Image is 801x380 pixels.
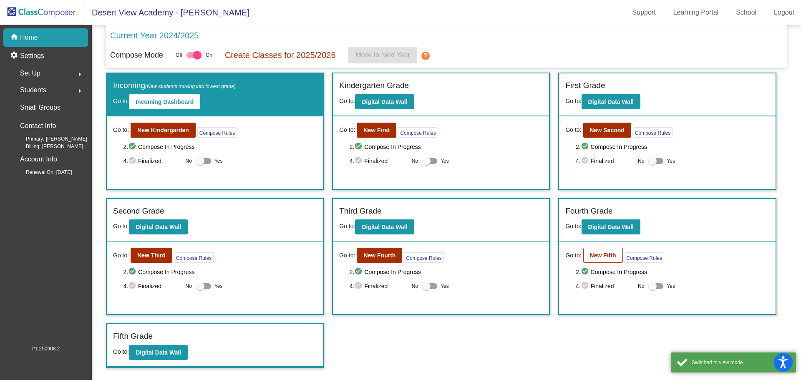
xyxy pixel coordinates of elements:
[667,281,675,291] span: Yes
[20,51,44,61] p: Settings
[350,281,408,291] span: 4. Finalized
[20,84,46,96] span: Students
[214,281,223,291] span: Yes
[113,80,236,92] label: Incoming
[123,142,317,152] span: 2. Compose In Progress
[625,252,664,263] button: Compose Rules
[113,251,129,260] span: Go to:
[13,143,83,150] span: Billing: [PERSON_NAME]
[412,157,418,165] span: No
[565,80,605,92] label: First Grade
[441,281,449,291] span: Yes
[582,94,640,109] button: Digital Data Wall
[565,251,581,260] span: Go to:
[363,127,390,133] b: New First
[129,219,188,234] button: Digital Data Wall
[581,281,591,291] mat-icon: check_circle
[225,49,336,61] p: Create Classes for 2025/2026
[348,47,417,63] button: Move to Next Year
[110,29,199,42] p: Current Year 2024/2025
[355,51,410,58] span: Move to Next Year
[137,252,166,259] b: New Third
[110,50,163,61] p: Compose Mode
[75,86,85,96] mat-icon: arrow_right
[20,68,40,79] span: Set Up
[588,98,634,105] b: Digital Data Wall
[123,156,181,166] span: 4. Finalized
[583,248,623,263] button: New Fifth
[588,224,634,230] b: Digital Data Wall
[638,282,644,290] span: No
[638,157,644,165] span: No
[128,281,138,291] mat-icon: check_circle
[350,267,543,277] span: 2. Compose In Progress
[339,98,355,104] span: Go to:
[136,349,181,356] b: Digital Data Wall
[412,282,418,290] span: No
[576,156,634,166] span: 4. Finalized
[767,6,801,19] a: Logout
[357,248,402,263] button: New Fourth
[667,6,725,19] a: Learning Portal
[404,252,443,263] button: Compose Rules
[355,94,414,109] button: Digital Data Wall
[590,127,625,133] b: New Second
[113,126,129,134] span: Go to:
[113,205,164,217] label: Second Grade
[136,98,194,105] b: Incoming Dashboard
[565,126,581,134] span: Go to:
[582,219,640,234] button: Digital Data Wall
[113,330,153,342] label: Fifth Grade
[350,156,408,166] span: 4. Finalized
[339,126,355,134] span: Go to:
[565,205,612,217] label: Fourth Grade
[354,281,364,291] mat-icon: check_circle
[20,102,60,113] p: Small Groups
[357,123,396,138] button: New First
[339,80,409,92] label: Kindergarten Grade
[197,127,237,138] button: Compose Rules
[339,205,381,217] label: Third Grade
[113,98,129,104] span: Go to:
[362,98,407,105] b: Digital Data Wall
[576,281,634,291] span: 4. Finalized
[398,127,438,138] button: Compose Rules
[354,156,364,166] mat-icon: check_circle
[176,51,182,59] span: Off
[131,123,196,138] button: New Kindergarden
[129,94,200,109] button: Incoming Dashboard
[626,6,662,19] a: Support
[113,348,129,355] span: Go to:
[339,251,355,260] span: Go to:
[10,51,20,61] mat-icon: settings
[581,267,591,277] mat-icon: check_circle
[441,156,449,166] span: Yes
[590,252,616,259] b: New Fifth
[128,142,138,152] mat-icon: check_circle
[113,223,129,229] span: Go to:
[633,127,673,138] button: Compose Rules
[576,142,769,152] span: 2. Compose In Progress
[354,142,364,152] mat-icon: check_circle
[355,219,414,234] button: Digital Data Wall
[354,267,364,277] mat-icon: check_circle
[583,123,631,138] button: New Second
[128,267,138,277] mat-icon: check_circle
[13,135,87,143] span: Primary: [PERSON_NAME]
[565,98,581,104] span: Go to:
[206,51,212,59] span: On
[137,127,189,133] b: New Kindergarden
[131,248,172,263] button: New Third
[692,359,790,366] div: Switched to view mode
[581,156,591,166] mat-icon: check_circle
[123,267,317,277] span: 2. Compose In Progress
[13,169,72,176] span: Renewal On: [DATE]
[362,224,407,230] b: Digital Data Wall
[20,120,56,132] p: Contact Info
[421,51,431,61] mat-icon: help
[20,154,57,165] p: Account Info
[581,142,591,152] mat-icon: check_circle
[186,282,192,290] span: No
[10,33,20,43] mat-icon: home
[214,156,223,166] span: Yes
